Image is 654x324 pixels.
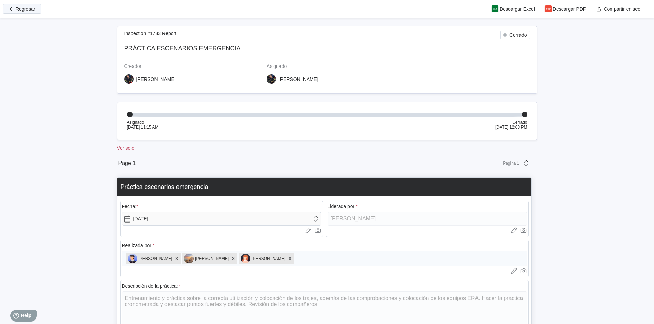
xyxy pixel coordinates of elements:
div: Cerrado [495,120,527,125]
div: Fecha: [122,204,138,209]
span: Regresar [15,7,35,11]
div: Realizada por: [122,243,155,248]
div: [PERSON_NAME] [136,76,176,82]
span: Descargar Excel [500,7,535,11]
span: Descargar PDF [553,7,586,11]
div: Asignado [127,120,159,125]
div: [DATE] 12:03 PM [495,125,527,130]
div: Práctica escenarios emergencia [121,183,208,191]
button: Regresar [3,4,41,14]
div: Creador [124,63,261,69]
span: Compartir enlace [604,7,640,11]
img: 2a7a337f-28ec-44a9-9913-8eaa51124fce.jpg [124,74,134,84]
div: Ver solo [117,145,537,151]
img: 2a7a337f-28ec-44a9-9913-8eaa51124fce.jpg [267,74,276,84]
div: Asignado [267,63,404,69]
div: Página 1 [502,161,519,166]
button: Compartir enlace [591,4,646,14]
div: [PERSON_NAME] [279,76,318,82]
div: Descripción de la práctica: [122,283,180,289]
div: Page 1 [118,160,136,166]
span: PRÁCTICA ESCENARIOS EMERGENCIA [124,45,241,52]
div: Cerrado [509,32,527,38]
div: Inspection #1783 Report [124,31,177,39]
div: [DATE] 11:15 AM [127,125,159,130]
div: Liderada por: [328,204,358,209]
button: Descargar Excel [487,4,540,14]
input: Type here... [328,212,527,226]
input: Seleccionar fecha [122,212,321,226]
button: Descargar PDF [540,4,591,14]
